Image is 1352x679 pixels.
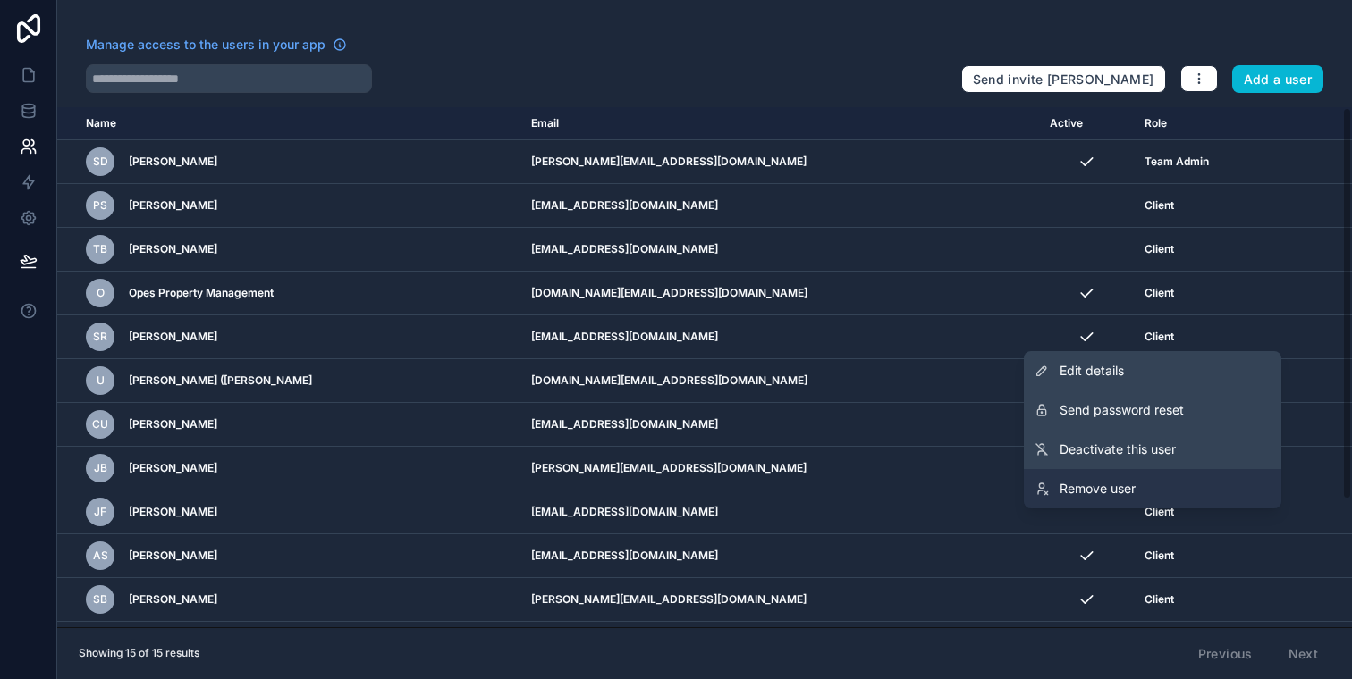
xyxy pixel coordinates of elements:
span: Opes Property Management [129,286,274,300]
span: Client [1145,592,1174,607]
td: [PERSON_NAME][EMAIL_ADDRESS][DOMAIN_NAME] [520,578,1039,622]
td: [EMAIL_ADDRESS][DOMAIN_NAME] [520,184,1039,228]
span: Manage access to the users in your app [86,36,325,54]
td: [EMAIL_ADDRESS][DOMAIN_NAME] [520,534,1039,578]
span: SD [93,155,108,169]
span: [PERSON_NAME] [129,330,217,344]
span: Client [1145,330,1174,344]
td: [EMAIL_ADDRESS][DOMAIN_NAME] [520,315,1039,359]
span: TB [93,242,107,256]
span: Client [1145,242,1174,256]
span: Send password reset [1060,401,1184,419]
th: Name [57,107,520,140]
td: [EMAIL_ADDRESS][DOMAIN_NAME] [520,490,1039,534]
span: [PERSON_NAME] [129,505,217,519]
td: [EMAIL_ADDRESS][DOMAIN_NAME] [520,622,1039,666]
a: Remove user [1024,469,1281,508]
th: Active [1039,107,1134,140]
span: Edit details [1060,362,1124,380]
span: U [97,373,105,388]
span: Showing 15 of 15 results [79,646,199,660]
span: O [97,286,105,300]
span: [PERSON_NAME] [129,592,217,607]
span: [PERSON_NAME] [129,417,217,432]
span: PS [93,198,107,213]
th: Email [520,107,1039,140]
span: Client [1145,286,1174,300]
button: Send password reset [1024,390,1281,430]
span: Client [1145,549,1174,563]
span: SB [93,592,107,607]
a: Deactivate this user [1024,430,1281,469]
span: Remove user [1060,480,1136,498]
button: Send invite [PERSON_NAME] [961,65,1166,94]
span: Client [1145,198,1174,213]
td: [EMAIL_ADDRESS][DOMAIN_NAME] [520,228,1039,272]
a: Manage access to the users in your app [86,36,347,54]
span: [PERSON_NAME] [129,155,217,169]
span: SR [93,330,107,344]
span: Client [1145,505,1174,519]
span: [PERSON_NAME] [129,242,217,256]
td: [EMAIL_ADDRESS][DOMAIN_NAME] [520,403,1039,447]
span: [PERSON_NAME] [129,549,217,563]
span: JB [94,461,107,475]
span: [PERSON_NAME] [129,461,217,475]
a: Edit details [1024,351,1281,390]
span: [PERSON_NAME] [129,198,217,213]
span: CU [92,417,108,432]
button: Add a user [1232,65,1324,94]
td: [PERSON_NAME][EMAIL_ADDRESS][DOMAIN_NAME] [520,140,1039,184]
span: AS [93,549,108,563]
span: Team Admin [1145,155,1209,169]
td: [DOMAIN_NAME][EMAIL_ADDRESS][DOMAIN_NAME] [520,272,1039,315]
div: scrollable content [57,107,1352,627]
span: [PERSON_NAME] ([PERSON_NAME] [129,373,312,388]
td: [DOMAIN_NAME][EMAIL_ADDRESS][DOMAIN_NAME] [520,359,1039,403]
td: [PERSON_NAME][EMAIL_ADDRESS][DOMAIN_NAME] [520,447,1039,490]
span: Deactivate this user [1060,440,1176,458]
th: Role [1134,107,1283,140]
span: JF [94,505,106,519]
